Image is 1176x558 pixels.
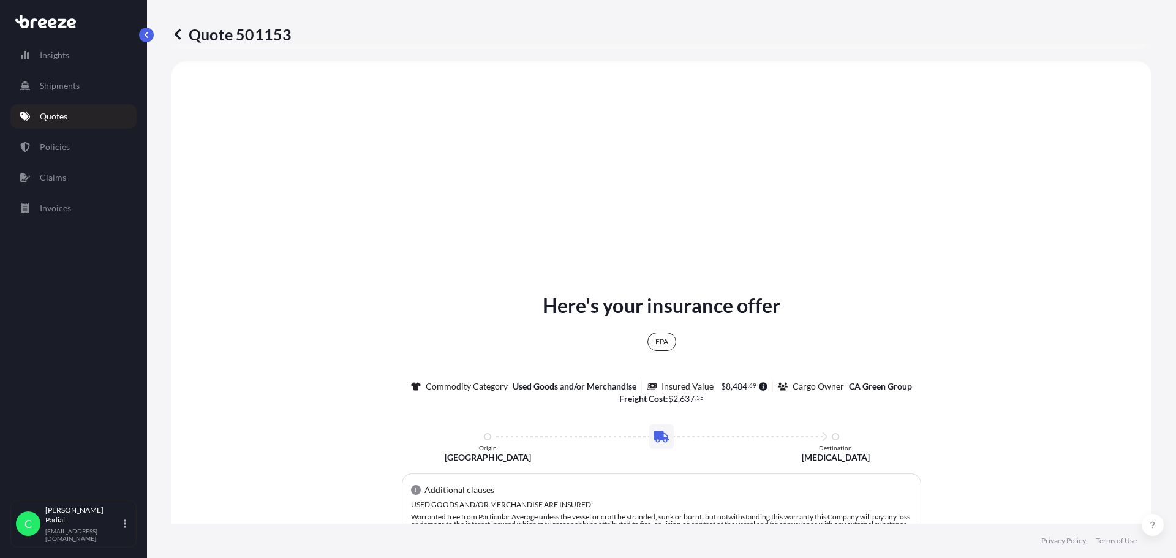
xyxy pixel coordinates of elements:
p: Invoices [40,202,71,214]
p: Additional clauses [424,484,494,496]
span: 2 [673,394,678,403]
p: Policies [40,141,70,153]
a: Privacy Policy [1041,536,1086,546]
span: $ [668,394,673,403]
b: Freight Cost [619,393,666,404]
p: [GEOGRAPHIC_DATA] [445,451,531,464]
p: Insights [40,49,69,61]
p: Shipments [40,80,80,92]
span: $ [721,382,726,391]
a: Invoices [10,196,137,221]
span: 637 [680,394,695,403]
p: Destination [819,444,852,451]
p: CA Green Group [849,380,912,393]
p: USED GOODS AND/OR MERCHANDISE ARE INSURED: [411,501,912,508]
span: , [731,382,733,391]
p: Used Goods and/or Merchandise [513,380,636,393]
span: 35 [696,396,704,400]
span: , [678,394,680,403]
p: [PERSON_NAME] Padial [45,505,121,525]
p: Warranted free from Particular Average unless the vessel or craft be stranded, sunk or burnt, but... [411,513,912,543]
p: : [619,393,704,405]
span: . [748,383,749,388]
p: Commodity Category [426,380,508,393]
a: Terms of Use [1096,536,1137,546]
p: Insured Value [661,380,714,393]
a: Shipments [10,74,137,98]
a: Policies [10,135,137,159]
a: Quotes [10,104,137,129]
p: Quotes [40,110,67,123]
span: 69 [749,383,756,388]
p: [EMAIL_ADDRESS][DOMAIN_NAME] [45,527,121,542]
span: . [695,396,696,400]
p: Origin [479,444,497,451]
a: Insights [10,43,137,67]
p: Claims [40,172,66,184]
p: Quote 501153 [171,25,292,44]
p: Here's your insurance offer [543,291,780,320]
a: Claims [10,165,137,190]
p: Cargo Owner [793,380,844,393]
div: FPA [647,333,676,351]
span: 484 [733,382,747,391]
span: 8 [726,382,731,391]
p: [MEDICAL_DATA] [802,451,870,464]
span: C [24,518,32,530]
